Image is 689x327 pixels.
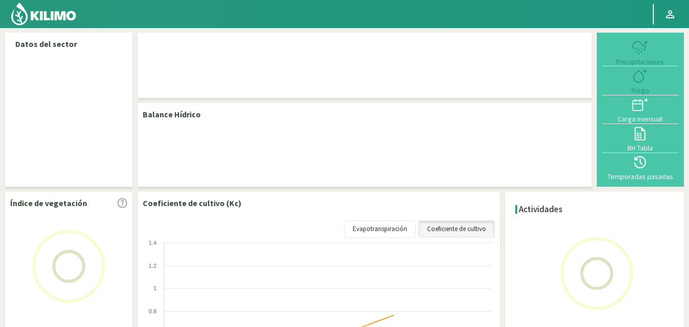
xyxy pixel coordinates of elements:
[143,108,201,120] p: Balance Hídrico
[602,153,679,182] button: Temporadas pasadas
[605,87,676,94] div: Riego
[344,220,416,238] a: Evapotranspiración
[546,222,648,324] img: Loading...
[143,197,242,209] p: Coeficiente de cultivo (Kc)
[602,95,679,124] button: Carga mensual
[10,197,87,209] p: Índice de vegetación
[605,58,676,65] div: Precipitaciones
[605,173,676,180] div: Temporadas pasadas
[15,38,122,50] p: Datos del sector
[602,124,679,153] button: BH Tabla
[605,115,676,122] div: Carga mensual
[18,215,120,317] img: Loading...
[10,2,77,26] img: Kilimo
[153,285,156,291] text: 1
[149,263,156,269] text: 1.2
[602,66,679,95] button: Riego
[418,220,495,238] a: Coeficiente de cultivo
[149,240,156,246] text: 1.4
[519,205,563,214] h4: Actividades
[602,38,679,66] button: Precipitaciones
[149,308,156,314] text: 0.8
[605,144,676,152] div: BH Tabla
